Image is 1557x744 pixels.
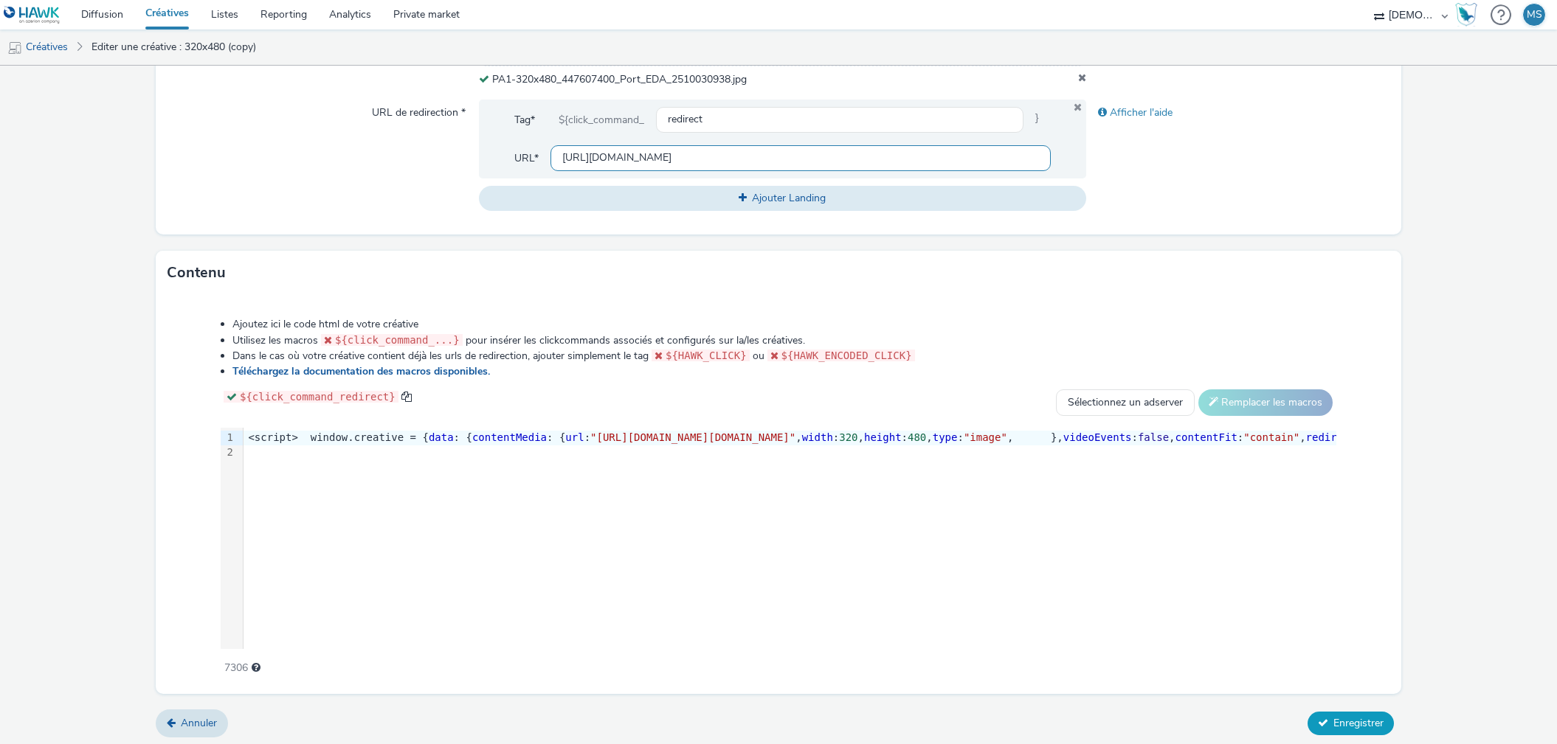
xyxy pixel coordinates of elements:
span: contentFit [1175,431,1237,443]
span: url [565,431,584,443]
button: Remplacer les macros [1198,389,1333,416]
span: contentMedia [472,431,547,443]
div: 2 [221,445,235,460]
div: Afficher l'aide [1086,100,1390,126]
li: Dans le cas où votre créative contient déjà les urls de redirection, ajouter simplement le tag ou [232,348,1336,364]
span: 7306 [224,661,248,675]
span: 480 [908,431,926,443]
span: "contain" [1243,431,1299,443]
img: mobile [7,41,22,55]
span: "image" [964,431,1007,443]
li: Utilisez les macros pour insérer les clickcommands associés et configurés sur la/les créatives. [232,333,1336,348]
img: Hawk Academy [1455,3,1477,27]
span: ${HAWK_CLICK} [666,350,747,361]
span: ${click_command_redirect} [240,391,396,403]
span: 320 [839,431,857,443]
div: MS [1527,4,1542,26]
button: Ajouter Landing [479,186,1086,211]
span: "[URL][DOMAIN_NAME][DOMAIN_NAME]" [590,431,795,443]
span: data [429,431,454,443]
span: false [1138,431,1169,443]
div: ${click_command_ [547,107,656,133]
img: undefined Logo [4,6,61,24]
label: URL de redirection * [366,100,472,120]
span: redirect [1306,431,1356,443]
a: Annuler [156,709,228,737]
span: ${click_command_...} [335,334,460,346]
span: ${HAWK_ENCODED_CLICK} [781,350,912,361]
span: Annuler [181,716,217,730]
div: 1 [221,431,235,445]
button: Enregistrer [1308,712,1394,735]
div: Longueur maximale conseillée 3000 caractères. [252,661,260,675]
span: width [802,431,833,443]
h3: Contenu [167,262,226,284]
span: type [933,431,958,443]
span: PA1-320x480_447607400_Port_EDA_2510030938.jpg [492,72,747,86]
a: Hawk Academy [1455,3,1483,27]
span: Enregistrer [1333,716,1384,730]
span: videoEvents [1063,431,1132,443]
span: copy to clipboard [401,392,412,402]
input: url... [550,145,1051,171]
span: } [1023,107,1051,133]
a: Téléchargez la documentation des macros disponibles. [232,364,496,378]
span: height [864,431,902,443]
span: Ajouter Landing [752,191,826,205]
li: Ajoutez ici le code html de votre créative [232,317,1336,332]
a: Editer une créative : 320x480 (copy) [84,29,263,65]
